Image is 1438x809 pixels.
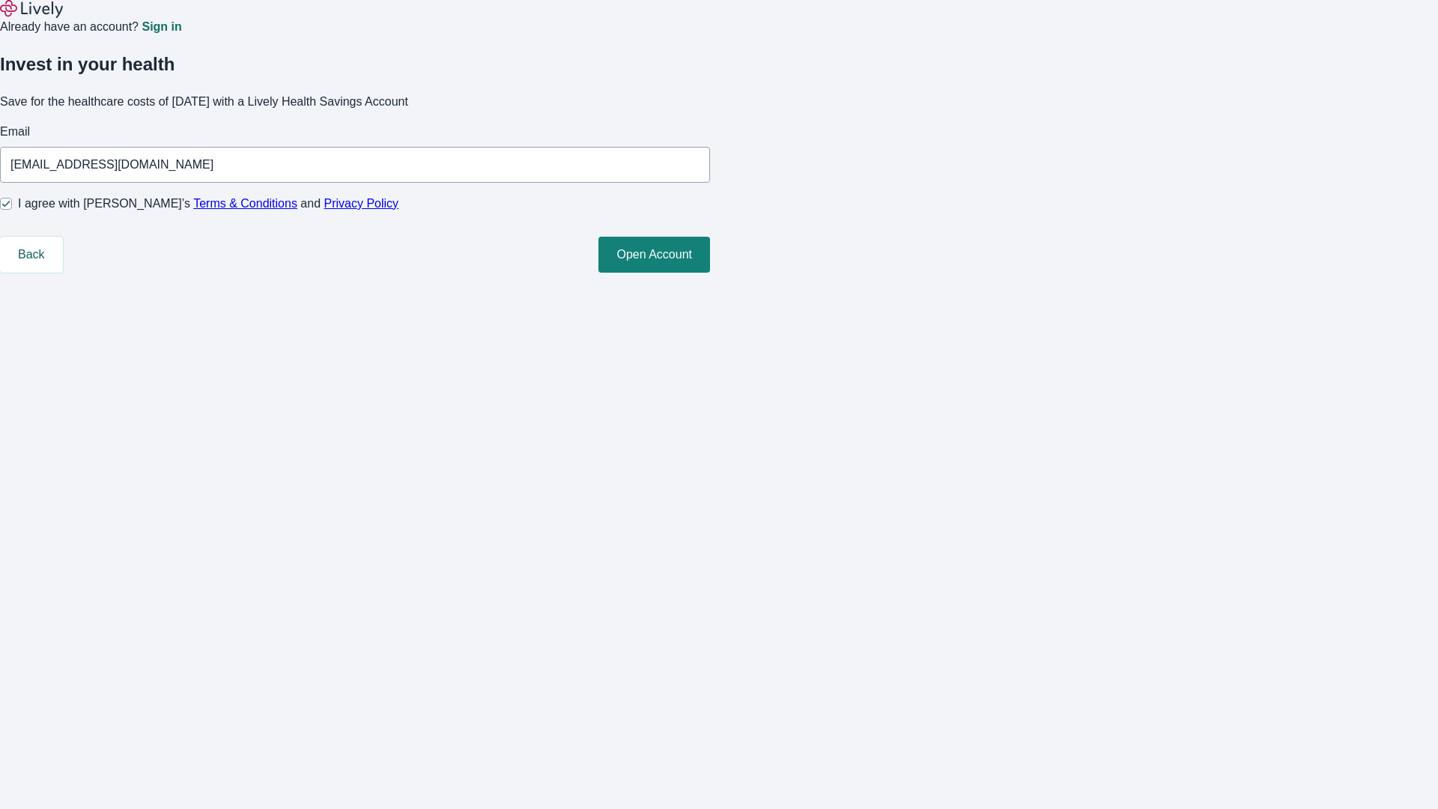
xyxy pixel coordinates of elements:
button: Open Account [598,237,710,273]
a: Sign in [142,21,181,33]
a: Terms & Conditions [193,197,297,210]
span: I agree with [PERSON_NAME]’s and [18,195,398,213]
a: Privacy Policy [324,197,399,210]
